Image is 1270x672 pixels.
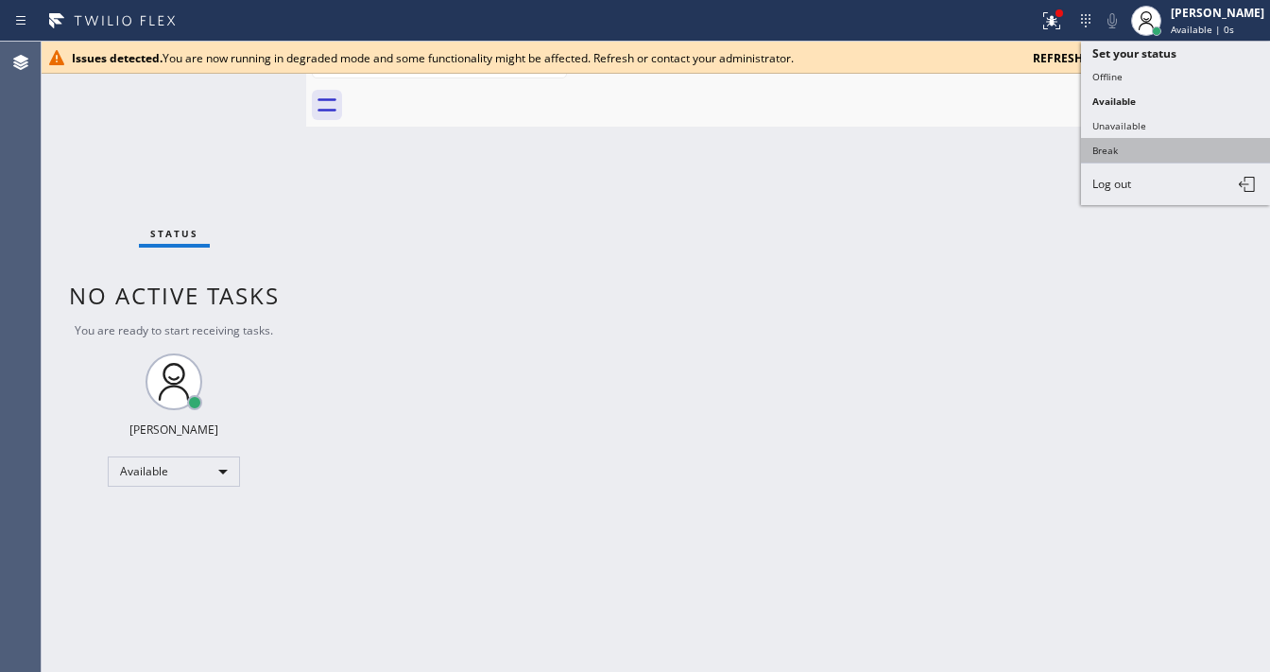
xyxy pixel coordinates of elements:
span: Status [150,227,198,240]
span: You are ready to start receiving tasks. [75,322,273,338]
div: [PERSON_NAME] [1171,5,1264,21]
span: No active tasks [69,280,280,311]
div: [PERSON_NAME] [129,422,218,438]
div: You are now running in degraded mode and some functionality might be affected. Refresh or contact... [72,50,1018,66]
button: Mute [1099,8,1125,34]
span: Available | 0s [1171,23,1234,36]
span: refresh [1033,50,1083,66]
b: Issues detected. [72,50,163,66]
div: Available [108,457,240,487]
